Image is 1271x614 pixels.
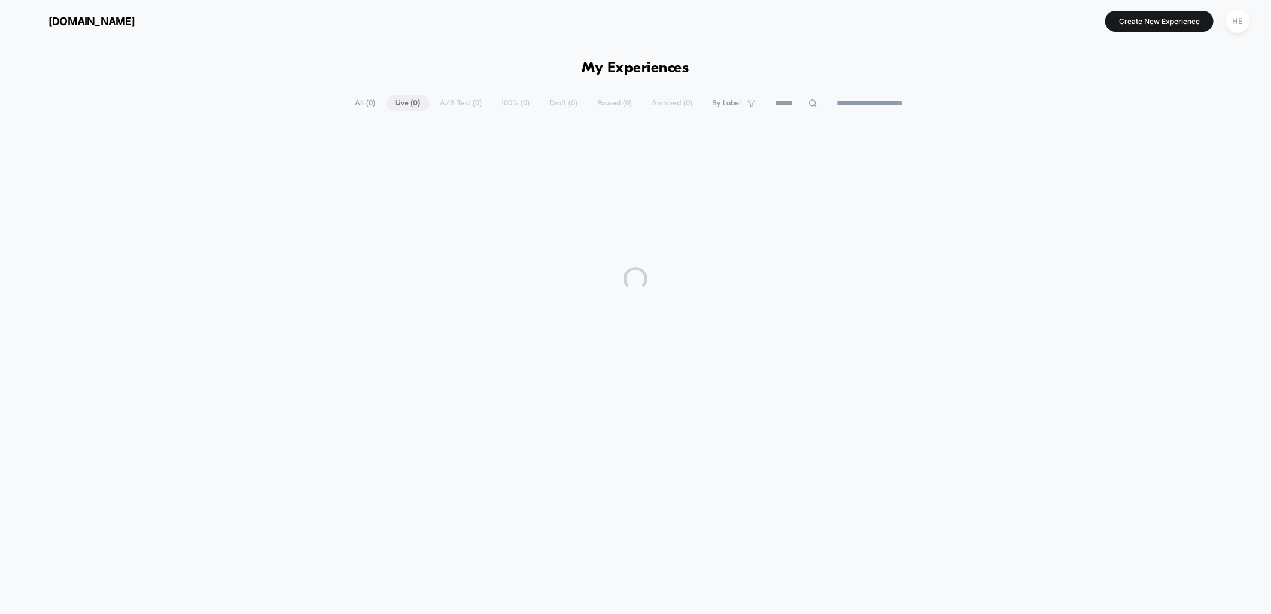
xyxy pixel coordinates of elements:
button: HE [1223,9,1253,34]
span: [DOMAIN_NAME] [48,15,135,28]
div: HE [1226,10,1249,33]
span: By Label [713,99,741,108]
button: [DOMAIN_NAME] [18,11,139,31]
button: Create New Experience [1105,11,1214,32]
h1: My Experiences [582,60,689,77]
span: All ( 0 ) [346,95,385,111]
